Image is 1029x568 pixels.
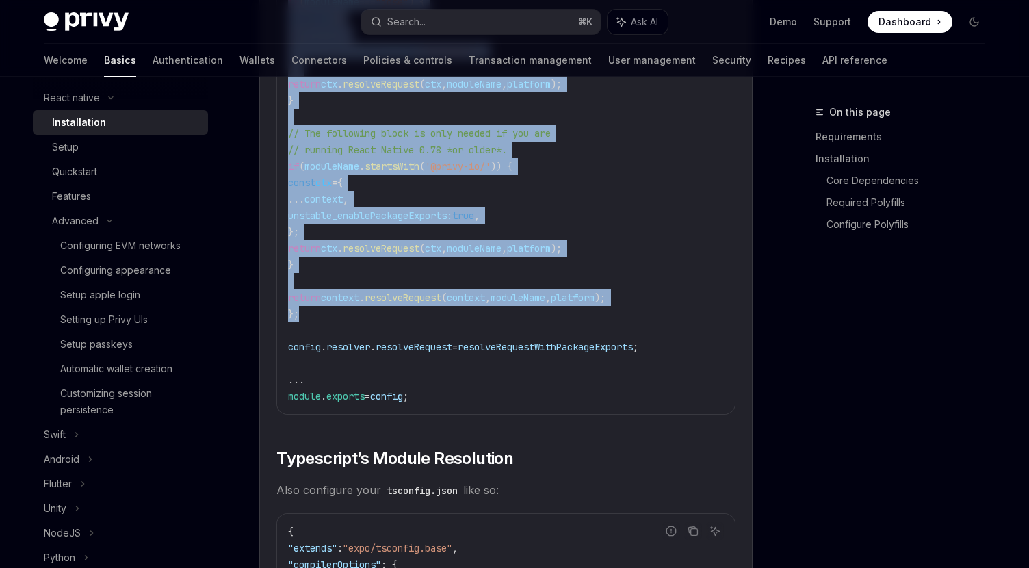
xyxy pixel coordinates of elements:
a: Transaction management [469,44,592,77]
a: Installation [816,148,996,170]
span: On this page [829,104,891,120]
span: , [452,542,458,554]
span: ctx [321,78,337,90]
a: Setup apple login [33,283,208,307]
span: ; [403,390,408,402]
a: Installation [33,110,208,135]
span: . [321,341,326,353]
a: Demo [770,15,797,29]
button: Report incorrect code [662,522,680,540]
span: ); [551,242,562,255]
a: Recipes [768,44,806,77]
span: }; [288,308,299,320]
div: Setup passkeys [60,336,133,352]
span: . [321,390,326,402]
code: tsconfig.json [381,483,463,498]
a: Required Polyfills [826,192,996,214]
div: NodeJS [44,525,81,541]
button: Ask AI [608,10,668,34]
span: = [365,390,370,402]
span: resolveRequestWithPackageExports [458,341,633,353]
a: Setup passkeys [33,332,208,357]
span: moduleName [447,78,502,90]
a: Welcome [44,44,88,77]
span: } [288,259,294,271]
span: resolver [326,341,370,353]
div: Flutter [44,476,72,492]
div: Automatic wallet creation [60,361,172,377]
span: = [332,177,337,189]
span: . [359,160,365,172]
a: Policies & controls [363,44,452,77]
a: Features [33,184,208,209]
a: Configure Polyfills [826,214,996,235]
div: Setup apple login [60,287,140,303]
span: ctx [425,78,441,90]
span: , [545,292,551,304]
span: moduleName [304,160,359,172]
span: context [447,292,485,304]
span: , [485,292,491,304]
span: , [441,78,447,90]
span: resolveRequest [343,242,419,255]
a: Core Dependencies [826,170,996,192]
span: ( [419,160,425,172]
span: moduleName [447,242,502,255]
span: ctx [315,177,332,189]
div: Setting up Privy UIs [60,311,148,328]
div: Installation [52,114,106,131]
div: Features [52,188,91,205]
a: Authentication [153,44,223,77]
span: ... [288,374,304,386]
span: true [452,209,474,222]
span: )) { [491,160,512,172]
span: resolveRequest [365,292,441,304]
span: resolveRequest [343,78,419,90]
span: "expo/tsconfig.base" [343,542,452,554]
button: Toggle dark mode [963,11,985,33]
span: ctx [321,242,337,255]
span: platform [507,78,551,90]
span: , [343,193,348,205]
a: Automatic wallet creation [33,357,208,381]
div: Quickstart [52,164,97,180]
span: Ask AI [631,15,658,29]
a: Setting up Privy UIs [33,307,208,332]
span: } [288,94,294,107]
button: Search...⌘K [361,10,601,34]
span: = [452,341,458,353]
div: Android [44,451,79,467]
div: Python [44,550,75,566]
span: startsWith [365,160,419,172]
span: , [441,242,447,255]
span: . [337,78,343,90]
span: ctx [425,242,441,255]
button: Copy the contents from the code block [684,522,702,540]
span: context [321,292,359,304]
a: Dashboard [868,11,952,33]
span: ); [551,78,562,90]
span: return [288,292,321,304]
div: Unity [44,500,66,517]
span: . [359,292,365,304]
a: User management [608,44,696,77]
span: module [288,390,321,402]
span: ( [299,160,304,172]
span: return [288,242,321,255]
span: { [288,526,294,538]
a: Configuring appearance [33,258,208,283]
a: Requirements [816,126,996,148]
span: Typescript’s Module Resolution [276,448,513,469]
span: // running React Native 0.78 *or older*. [288,144,507,156]
a: Quickstart [33,159,208,184]
div: Setup [52,139,79,155]
span: '@privy-io/' [425,160,491,172]
img: dark logo [44,12,129,31]
span: Also configure your like so: [276,480,735,500]
button: Ask AI [706,522,724,540]
a: Security [712,44,751,77]
div: Search... [387,14,426,30]
span: ( [441,292,447,304]
span: "extends" [288,542,337,554]
span: platform [507,242,551,255]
